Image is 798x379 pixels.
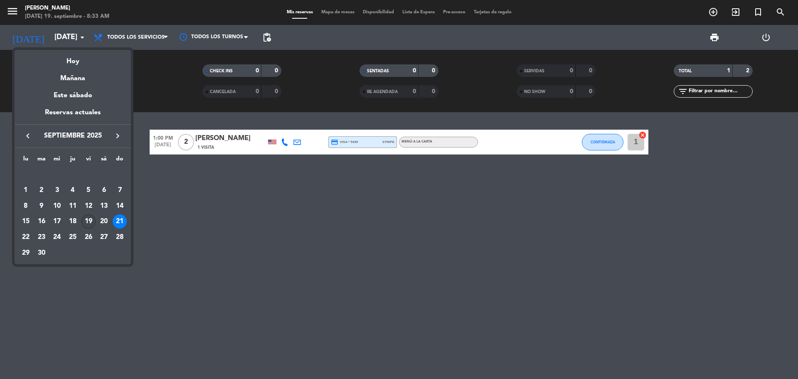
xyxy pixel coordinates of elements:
[66,183,80,197] div: 4
[96,154,112,167] th: sábado
[34,182,49,198] td: 2 de septiembre de 2025
[34,214,49,229] td: 16 de septiembre de 2025
[15,107,131,124] div: Reservas actuales
[18,229,34,245] td: 22 de septiembre de 2025
[15,84,131,107] div: Este sábado
[35,130,110,141] span: septiembre 2025
[65,214,81,229] td: 18 de septiembre de 2025
[66,214,80,229] div: 18
[34,245,49,261] td: 30 de septiembre de 2025
[19,214,33,229] div: 15
[19,199,33,213] div: 8
[113,199,127,213] div: 14
[97,183,111,197] div: 6
[50,183,64,197] div: 3
[49,214,65,229] td: 17 de septiembre de 2025
[18,198,34,214] td: 8 de septiembre de 2025
[18,167,128,182] td: SEP.
[34,229,49,245] td: 23 de septiembre de 2025
[81,230,96,244] div: 26
[15,50,131,67] div: Hoy
[34,199,49,213] div: 9
[34,214,49,229] div: 16
[18,182,34,198] td: 1 de septiembre de 2025
[50,199,64,213] div: 10
[49,229,65,245] td: 24 de septiembre de 2025
[34,246,49,260] div: 30
[50,214,64,229] div: 17
[96,229,112,245] td: 27 de septiembre de 2025
[65,182,81,198] td: 4 de septiembre de 2025
[34,230,49,244] div: 23
[113,131,123,141] i: keyboard_arrow_right
[81,229,96,245] td: 26 de septiembre de 2025
[96,182,112,198] td: 6 de septiembre de 2025
[81,214,96,229] div: 19
[112,182,128,198] td: 7 de septiembre de 2025
[18,245,34,261] td: 29 de septiembre de 2025
[65,229,81,245] td: 25 de septiembre de 2025
[112,214,128,229] td: 21 de septiembre de 2025
[49,154,65,167] th: miércoles
[81,154,96,167] th: viernes
[81,183,96,197] div: 5
[49,182,65,198] td: 3 de septiembre de 2025
[97,214,111,229] div: 20
[81,182,96,198] td: 5 de septiembre de 2025
[112,198,128,214] td: 14 de septiembre de 2025
[23,131,33,141] i: keyboard_arrow_left
[49,198,65,214] td: 10 de septiembre de 2025
[19,246,33,260] div: 29
[18,154,34,167] th: lunes
[81,199,96,213] div: 12
[112,229,128,245] td: 28 de septiembre de 2025
[34,198,49,214] td: 9 de septiembre de 2025
[50,230,64,244] div: 24
[97,199,111,213] div: 13
[110,130,125,141] button: keyboard_arrow_right
[15,67,131,84] div: Mañana
[113,214,127,229] div: 21
[96,198,112,214] td: 13 de septiembre de 2025
[66,199,80,213] div: 11
[18,214,34,229] td: 15 de septiembre de 2025
[113,183,127,197] div: 7
[112,154,128,167] th: domingo
[113,230,127,244] div: 28
[66,230,80,244] div: 25
[96,214,112,229] td: 20 de septiembre de 2025
[20,130,35,141] button: keyboard_arrow_left
[97,230,111,244] div: 27
[19,230,33,244] div: 22
[19,183,33,197] div: 1
[81,214,96,229] td: 19 de septiembre de 2025
[34,154,49,167] th: martes
[65,198,81,214] td: 11 de septiembre de 2025
[81,198,96,214] td: 12 de septiembre de 2025
[65,154,81,167] th: jueves
[34,183,49,197] div: 2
